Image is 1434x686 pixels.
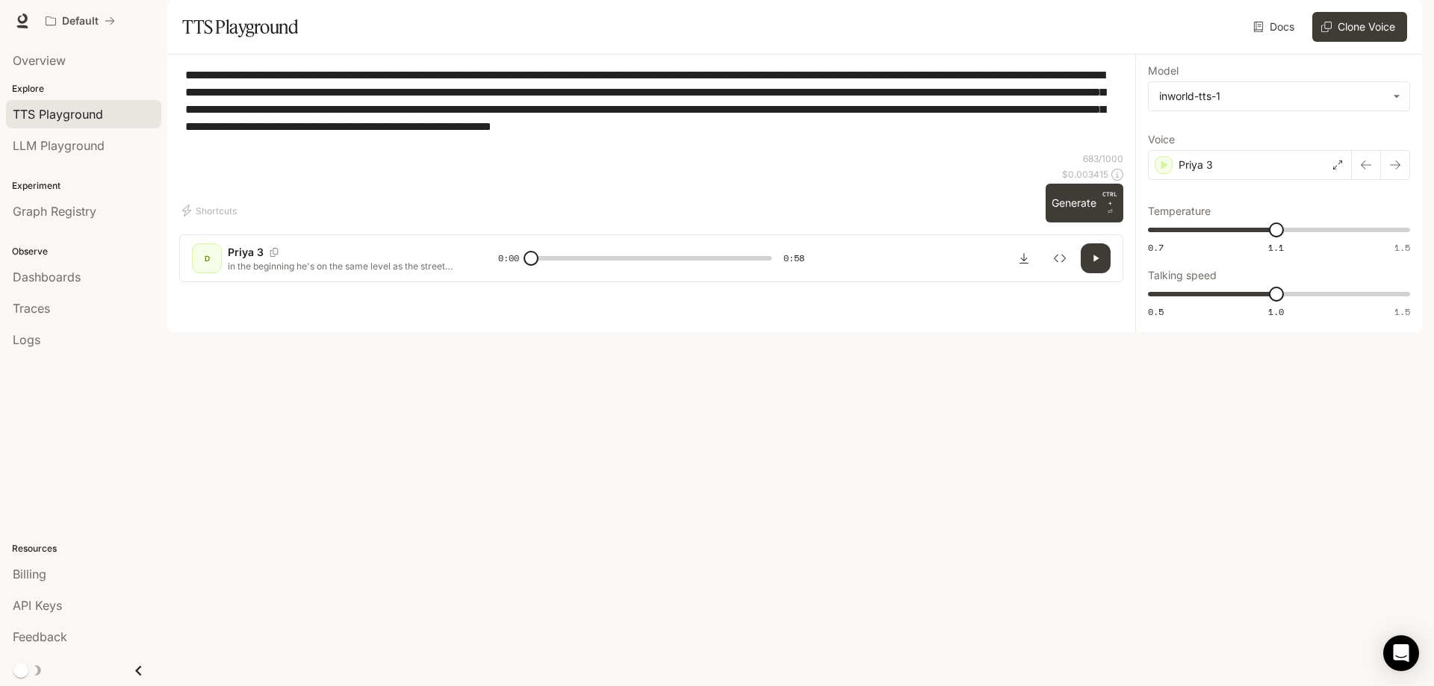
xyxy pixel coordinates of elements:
[1148,241,1164,254] span: 0.7
[1159,89,1385,104] div: inworld-tts-1
[179,199,243,222] button: Shortcuts
[1383,635,1419,671] div: Open Intercom Messenger
[1102,190,1117,216] p: ⏎
[1179,158,1213,172] p: Priya 3
[1102,190,1117,208] p: CTRL +
[1394,305,1410,318] span: 1.5
[1148,270,1217,281] p: Talking speed
[1149,82,1409,110] div: inworld-tts-1
[1046,184,1123,222] button: GenerateCTRL +⏎
[1268,241,1284,254] span: 1.1
[1312,12,1407,42] button: Clone Voice
[182,12,298,42] h1: TTS Playground
[1268,305,1284,318] span: 1.0
[39,6,122,36] button: All workspaces
[62,15,99,28] p: Default
[1045,243,1075,273] button: Inspect
[1148,206,1211,216] p: Temperature
[498,251,519,266] span: 0:00
[228,245,264,260] p: Priya 3
[1083,152,1123,165] p: 683 / 1000
[1148,134,1175,145] p: Voice
[1009,243,1039,273] button: Download audio
[783,251,804,266] span: 0:58
[1062,168,1108,181] p: $ 0.003415
[1394,241,1410,254] span: 1.5
[1148,66,1179,76] p: Model
[195,246,219,270] div: D
[1148,305,1164,318] span: 0.5
[228,260,462,272] p: in the beginning he's on the same level as the street thugs. the people he saves are just as afra...
[1250,12,1300,42] a: Docs
[264,248,285,257] button: Copy Voice ID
